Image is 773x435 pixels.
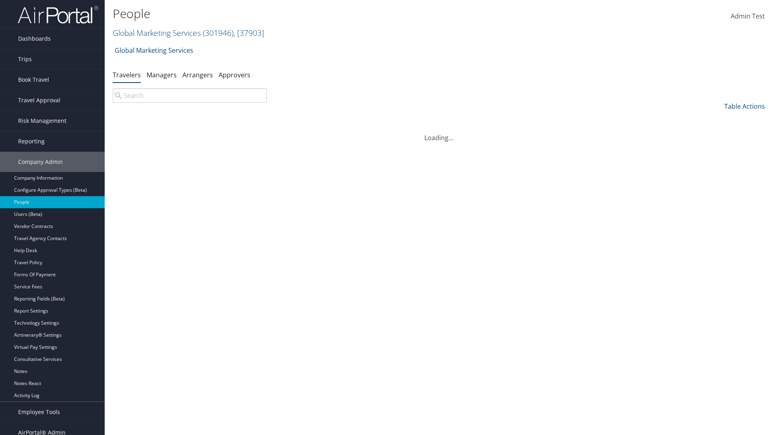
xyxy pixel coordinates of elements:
span: Admin Test [731,12,765,21]
a: Managers [147,70,177,79]
div: Loading... [113,123,765,143]
a: Travelers [113,70,141,79]
span: Company Admin [18,152,63,172]
a: Arrangers [182,70,213,79]
a: Table Actions [724,102,765,111]
a: Global Marketing Services [115,42,193,58]
input: Search [113,88,267,103]
img: airportal-logo.png [18,5,98,24]
span: Book Travel [18,70,49,90]
span: Dashboards [18,29,51,49]
span: Travel Approval [18,90,60,110]
span: Trips [18,49,32,69]
h1: People [113,5,548,22]
span: , [ 37903 ] [234,27,264,38]
a: Admin Test [731,4,765,29]
span: Employee Tools [18,402,60,422]
span: Risk Management [18,111,66,131]
span: ( 301946 ) [203,27,234,38]
a: Approvers [219,70,250,79]
a: Global Marketing Services [113,27,264,38]
span: Reporting [18,131,45,151]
